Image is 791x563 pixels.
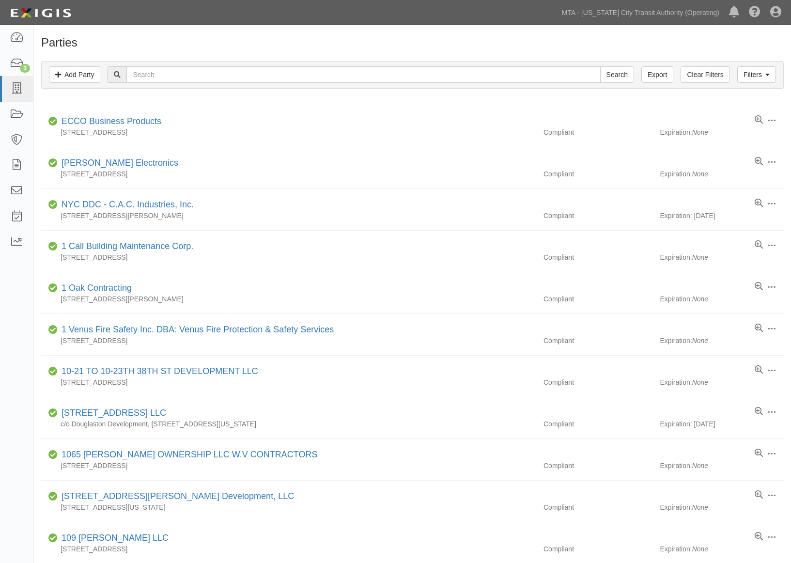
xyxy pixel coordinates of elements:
[58,199,194,211] div: NYC DDC - C.A.C. Industries, Inc.
[48,327,58,333] i: Compliant
[58,282,132,295] div: 1 Oak Contracting
[660,544,784,554] div: Expiration:
[692,128,708,136] i: None
[755,282,763,292] a: View results summary
[62,325,334,334] a: 1 Venus Fire Safety Inc. DBA: Venus Fire Protection & Safety Services
[755,115,763,125] a: View results summary
[755,157,763,167] a: View results summary
[58,490,294,503] div: 108 Chambers Street Development, LLC
[20,64,30,73] div: 3
[48,535,58,542] i: Compliant
[58,407,166,420] div: 1065 Atlantic Avenue LLC
[692,462,708,469] i: None
[536,419,660,429] div: Compliant
[62,200,194,209] a: NYC DDC - C.A.C. Industries, Inc.
[41,544,536,554] div: [STREET_ADDRESS]
[692,378,708,386] i: None
[660,419,784,429] div: Expiration: [DATE]
[48,118,58,125] i: Compliant
[660,461,784,470] div: Expiration:
[48,285,58,292] i: Compliant
[48,452,58,458] i: Compliant
[62,533,169,543] a: 109 [PERSON_NAME] LLC
[755,449,763,458] a: View results summary
[62,241,193,251] a: 1 Call Building Maintenance Corp.
[62,408,166,418] a: [STREET_ADDRESS] LLC
[41,127,536,137] div: [STREET_ADDRESS]
[660,502,784,512] div: Expiration:
[692,337,708,344] i: None
[41,36,784,49] h1: Parties
[660,169,784,179] div: Expiration:
[41,377,536,387] div: [STREET_ADDRESS]
[41,336,536,345] div: [STREET_ADDRESS]
[62,366,258,376] a: 10-21 TO 10-23TH 38TH ST DEVELOPMENT LLC
[41,169,536,179] div: [STREET_ADDRESS]
[41,252,536,262] div: [STREET_ADDRESS]
[58,324,334,336] div: 1 Venus Fire Safety Inc. DBA: Venus Fire Protection & Safety Services
[755,324,763,333] a: View results summary
[58,115,161,128] div: ECCO Business Products
[62,116,161,126] a: ECCO Business Products
[48,160,58,167] i: Compliant
[600,66,634,83] input: Search
[536,211,660,220] div: Compliant
[536,169,660,179] div: Compliant
[557,3,724,22] a: MTA - [US_STATE] City Transit Authority (Operating)
[58,449,317,461] div: 1065 FULTON OWNERSHIP LLC W.V CONTRACTORS
[536,377,660,387] div: Compliant
[660,336,784,345] div: Expiration:
[48,410,58,417] i: Compliant
[62,450,317,459] a: 1065 [PERSON_NAME] OWNERSHIP LLC W.V CONTRACTORS
[536,127,660,137] div: Compliant
[536,252,660,262] div: Compliant
[536,544,660,554] div: Compliant
[126,66,600,83] input: Search
[58,157,178,170] div: Henry Brothers Electronics
[692,170,708,178] i: None
[536,294,660,304] div: Compliant
[62,491,294,501] a: [STREET_ADDRESS][PERSON_NAME] Development, LLC
[660,211,784,220] div: Expiration: [DATE]
[536,502,660,512] div: Compliant
[755,407,763,417] a: View results summary
[48,368,58,375] i: Compliant
[41,461,536,470] div: [STREET_ADDRESS]
[692,545,708,553] i: None
[755,240,763,250] a: View results summary
[536,336,660,345] div: Compliant
[62,283,132,293] a: 1 Oak Contracting
[692,295,708,303] i: None
[41,294,536,304] div: [STREET_ADDRESS][PERSON_NAME]
[62,158,178,168] a: [PERSON_NAME] Electronics
[755,532,763,542] a: View results summary
[755,199,763,208] a: View results summary
[48,202,58,208] i: Compliant
[7,4,74,22] img: logo-5460c22ac91f19d4615b14bd174203de0afe785f0fc80cf4dbbc73dc1793850b.png
[641,66,673,83] a: Export
[692,503,708,511] i: None
[660,252,784,262] div: Expiration:
[48,243,58,250] i: Compliant
[660,294,784,304] div: Expiration:
[681,66,729,83] a: Clear Filters
[749,7,760,18] i: Help Center - Complianz
[58,532,169,545] div: 109 Montgomery LLC
[58,365,258,378] div: 10-21 TO 10-23TH 38TH ST DEVELOPMENT LLC
[755,365,763,375] a: View results summary
[660,127,784,137] div: Expiration:
[536,461,660,470] div: Compliant
[41,211,536,220] div: [STREET_ADDRESS][PERSON_NAME]
[737,66,776,83] a: Filters
[692,253,708,261] i: None
[48,493,58,500] i: Compliant
[755,490,763,500] a: View results summary
[58,240,193,253] div: 1 Call Building Maintenance Corp.
[49,66,100,83] a: Add Party
[41,502,536,512] div: [STREET_ADDRESS][US_STATE]
[660,377,784,387] div: Expiration:
[41,419,536,429] div: c/o Douglaston Development, [STREET_ADDRESS][US_STATE]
